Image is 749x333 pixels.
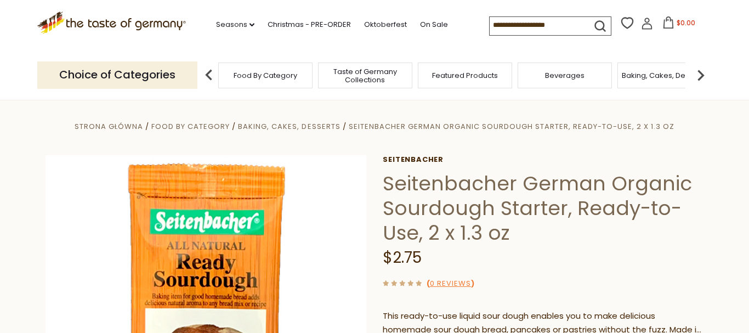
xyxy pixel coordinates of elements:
[432,71,498,80] a: Featured Products
[690,64,712,86] img: next arrow
[383,247,422,268] span: $2.75
[216,19,254,31] a: Seasons
[427,278,474,289] span: ( )
[234,71,297,80] a: Food By Category
[238,121,340,132] a: Baking, Cakes, Desserts
[383,171,703,245] h1: Seitenbacher German Organic Sourdough Starter, Ready-to-Use, 2 x 1.3 oz
[622,71,707,80] a: Baking, Cakes, Desserts
[420,19,448,31] a: On Sale
[677,18,695,27] span: $0.00
[383,155,703,164] a: Seitenbacher
[655,16,702,33] button: $0.00
[268,19,351,31] a: Christmas - PRE-ORDER
[364,19,407,31] a: Oktoberfest
[75,121,143,132] a: Strona główna
[321,67,409,84] a: Taste of Germany Collections
[151,121,230,132] a: Food By Category
[198,64,220,86] img: previous arrow
[430,278,471,290] a: 0 Reviews
[349,121,674,132] a: Seitenbacher German Organic Sourdough Starter, Ready-to-Use, 2 x 1.3 oz
[545,71,585,80] a: Beverages
[37,61,197,88] p: Choice of Categories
